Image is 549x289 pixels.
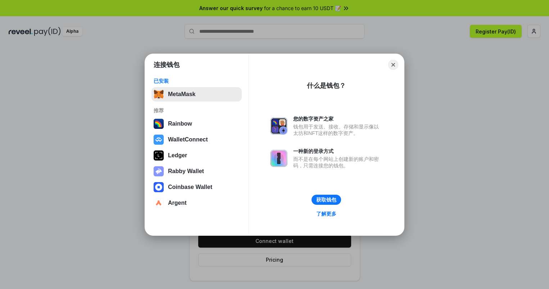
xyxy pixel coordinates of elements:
div: MetaMask [168,91,195,98]
div: 您的数字资产之家 [293,116,382,122]
div: 一种新的登录方式 [293,148,382,154]
img: svg+xml,%3Csvg%20xmlns%3D%22http%3A%2F%2Fwww.w3.org%2F2000%2Fsvg%22%20width%3D%2228%22%20height%3... [154,150,164,161]
div: 而不是在每个网站上创建新的账户和密码，只需连接您的钱包。 [293,156,382,169]
img: svg+xml,%3Csvg%20fill%3D%22none%22%20height%3D%2233%22%20viewBox%3D%220%200%2035%2033%22%20width%... [154,89,164,99]
button: Rabby Wallet [151,164,242,179]
img: svg+xml,%3Csvg%20width%3D%2228%22%20height%3D%2228%22%20viewBox%3D%220%200%2028%2028%22%20fill%3D... [154,182,164,192]
div: 已安装 [154,78,240,84]
h1: 连接钱包 [154,60,180,69]
div: 获取钱包 [316,197,336,203]
div: 什么是钱包？ [307,81,346,90]
div: 推荐 [154,107,240,114]
a: 了解更多 [312,209,341,218]
div: Rabby Wallet [168,168,204,175]
button: Ledger [151,148,242,163]
button: Coinbase Wallet [151,180,242,194]
div: WalletConnect [168,136,208,143]
img: svg+xml,%3Csvg%20xmlns%3D%22http%3A%2F%2Fwww.w3.org%2F2000%2Fsvg%22%20fill%3D%22none%22%20viewBox... [270,117,287,135]
button: 获取钱包 [312,195,341,205]
button: Rainbow [151,117,242,131]
img: svg+xml,%3Csvg%20width%3D%2228%22%20height%3D%2228%22%20viewBox%3D%220%200%2028%2028%22%20fill%3D... [154,135,164,145]
button: Close [388,60,398,70]
div: Ledger [168,152,187,159]
button: WalletConnect [151,132,242,147]
img: svg+xml,%3Csvg%20xmlns%3D%22http%3A%2F%2Fwww.w3.org%2F2000%2Fsvg%22%20fill%3D%22none%22%20viewBox... [154,166,164,176]
div: Rainbow [168,121,192,127]
div: Coinbase Wallet [168,184,212,190]
img: svg+xml,%3Csvg%20width%3D%2228%22%20height%3D%2228%22%20viewBox%3D%220%200%2028%2028%22%20fill%3D... [154,198,164,208]
button: Argent [151,196,242,210]
img: svg+xml,%3Csvg%20width%3D%22120%22%20height%3D%22120%22%20viewBox%3D%220%200%20120%20120%22%20fil... [154,119,164,129]
img: svg+xml,%3Csvg%20xmlns%3D%22http%3A%2F%2Fwww.w3.org%2F2000%2Fsvg%22%20fill%3D%22none%22%20viewBox... [270,150,287,167]
div: 钱包用于发送、接收、存储和显示像以太坊和NFT这样的数字资产。 [293,123,382,136]
div: Argent [168,200,187,206]
div: 了解更多 [316,211,336,217]
button: MetaMask [151,87,242,101]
